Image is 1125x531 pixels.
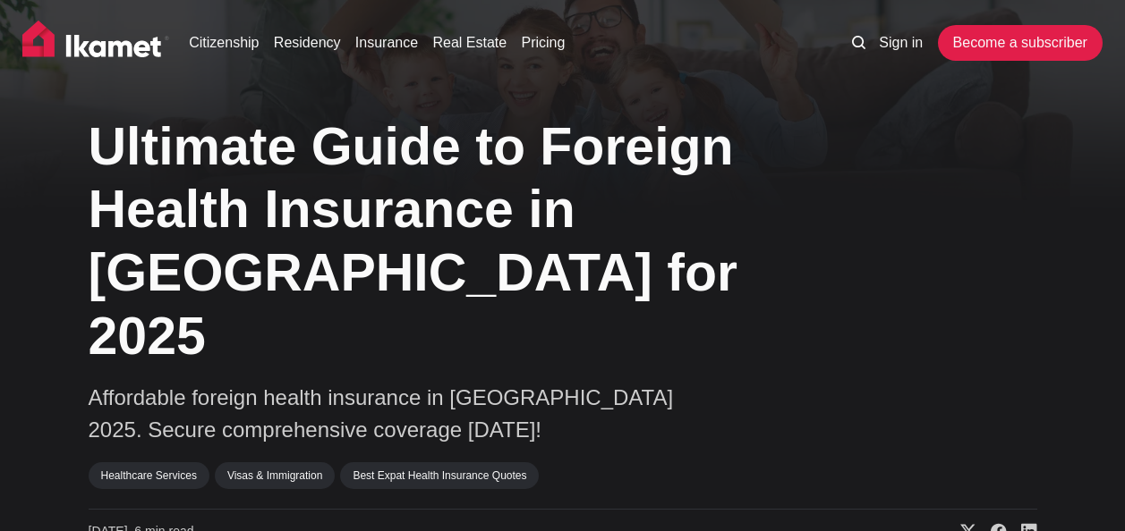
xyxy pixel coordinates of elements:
[89,115,805,368] h1: Ultimate Guide to Foreign Health Insurance in [GEOGRAPHIC_DATA] for 2025
[189,32,259,54] a: Citizenship
[355,32,418,54] a: Insurance
[215,462,335,489] a: Visas & Immigration
[340,462,539,489] a: Best Expat Health Insurance Quotes
[432,32,507,54] a: Real Estate
[274,32,341,54] a: Residency
[522,32,566,54] a: Pricing
[22,21,169,65] img: Ikamet home
[89,462,209,489] a: Healthcare Services
[879,32,923,54] a: Sign in
[89,382,715,446] p: Affordable foreign health insurance in [GEOGRAPHIC_DATA] 2025. Secure comprehensive coverage [DATE]!
[938,25,1103,61] a: Become a subscriber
